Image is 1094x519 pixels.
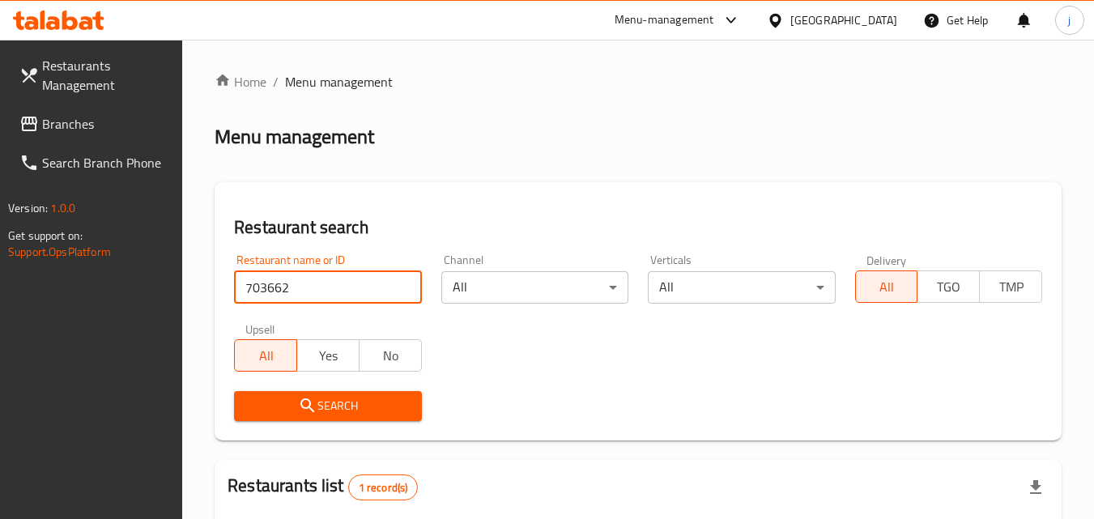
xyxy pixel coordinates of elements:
[6,46,183,104] a: Restaurants Management
[615,11,714,30] div: Menu-management
[42,114,170,134] span: Branches
[228,474,418,500] h2: Restaurants list
[366,344,415,368] span: No
[349,480,418,496] span: 1 record(s)
[245,323,275,334] label: Upsell
[855,270,918,303] button: All
[866,254,907,266] label: Delivery
[273,72,279,91] li: /
[215,124,374,150] h2: Menu management
[441,271,628,304] div: All
[1068,11,1071,29] span: j
[979,270,1042,303] button: TMP
[924,275,973,299] span: TGO
[234,271,421,304] input: Search for restaurant name or ID..
[1016,468,1055,507] div: Export file
[296,339,360,372] button: Yes
[215,72,1062,91] nav: breadcrumb
[359,339,422,372] button: No
[917,270,980,303] button: TGO
[50,198,75,219] span: 1.0.0
[6,104,183,143] a: Branches
[241,344,291,368] span: All
[234,391,421,421] button: Search
[42,153,170,172] span: Search Branch Phone
[862,275,912,299] span: All
[790,11,897,29] div: [GEOGRAPHIC_DATA]
[8,198,48,219] span: Version:
[285,72,393,91] span: Menu management
[247,396,408,416] span: Search
[234,339,297,372] button: All
[304,344,353,368] span: Yes
[8,241,111,262] a: Support.OpsPlatform
[986,275,1036,299] span: TMP
[348,474,419,500] div: Total records count
[648,271,835,304] div: All
[215,72,266,91] a: Home
[42,56,170,95] span: Restaurants Management
[234,215,1042,240] h2: Restaurant search
[6,143,183,182] a: Search Branch Phone
[8,225,83,246] span: Get support on:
